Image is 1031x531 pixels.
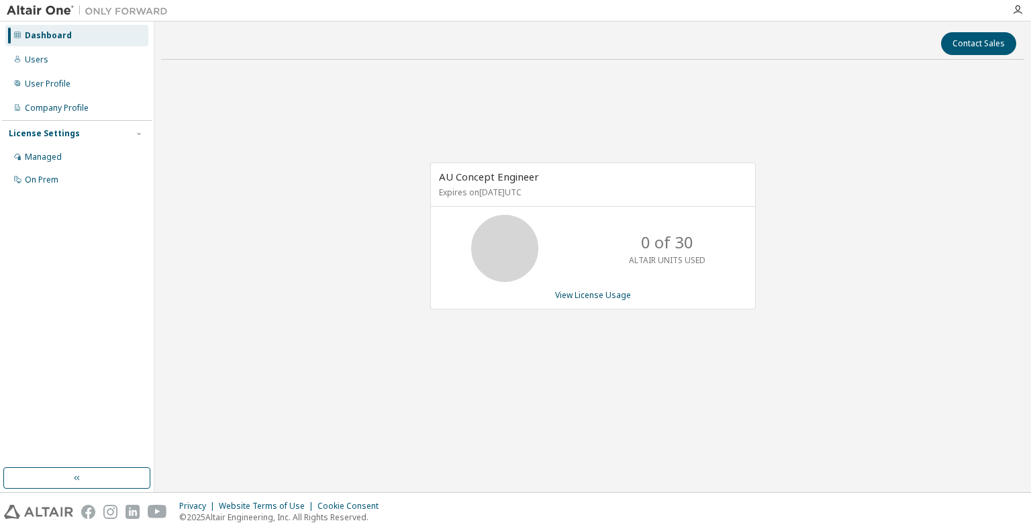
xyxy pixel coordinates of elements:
span: AU Concept Engineer [439,170,539,183]
p: 0 of 30 [641,231,693,254]
button: Contact Sales [941,32,1016,55]
img: youtube.svg [148,505,167,519]
div: Company Profile [25,103,89,113]
div: License Settings [9,128,80,139]
div: On Prem [25,175,58,185]
p: © 2025 Altair Engineering, Inc. All Rights Reserved. [179,512,387,523]
div: User Profile [25,79,70,89]
div: Dashboard [25,30,72,41]
img: facebook.svg [81,505,95,519]
img: Altair One [7,4,175,17]
img: instagram.svg [103,505,117,519]
div: Website Terms of Use [219,501,317,512]
a: View License Usage [555,289,631,301]
img: altair_logo.svg [4,505,73,519]
p: ALTAIR UNITS USED [629,254,705,266]
p: Expires on [DATE] UTC [439,187,744,198]
div: Users [25,54,48,65]
div: Managed [25,152,62,162]
div: Cookie Consent [317,501,387,512]
div: Privacy [179,501,219,512]
img: linkedin.svg [126,505,140,519]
